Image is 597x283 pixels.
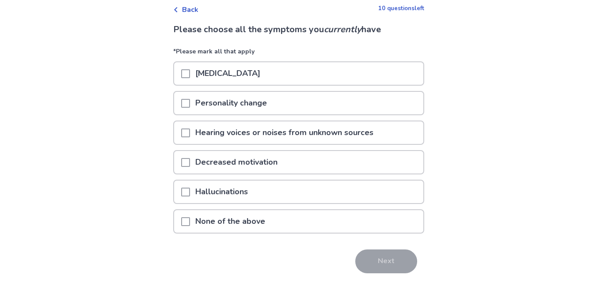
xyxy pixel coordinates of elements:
i: currently [324,23,361,35]
p: Please choose all the symptoms you have [173,23,424,36]
button: Next [355,249,417,273]
p: *Please mark all that apply [173,47,424,61]
p: None of the above [190,210,270,233]
p: Personality change [190,92,272,114]
p: Decreased motivation [190,151,283,174]
p: Hearing voices or noises from unknown sources [190,121,379,144]
span: Back [182,4,198,15]
p: Hallucinations [190,181,253,203]
p: [MEDICAL_DATA] [190,62,266,85]
p: 10 questions left [378,4,424,13]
